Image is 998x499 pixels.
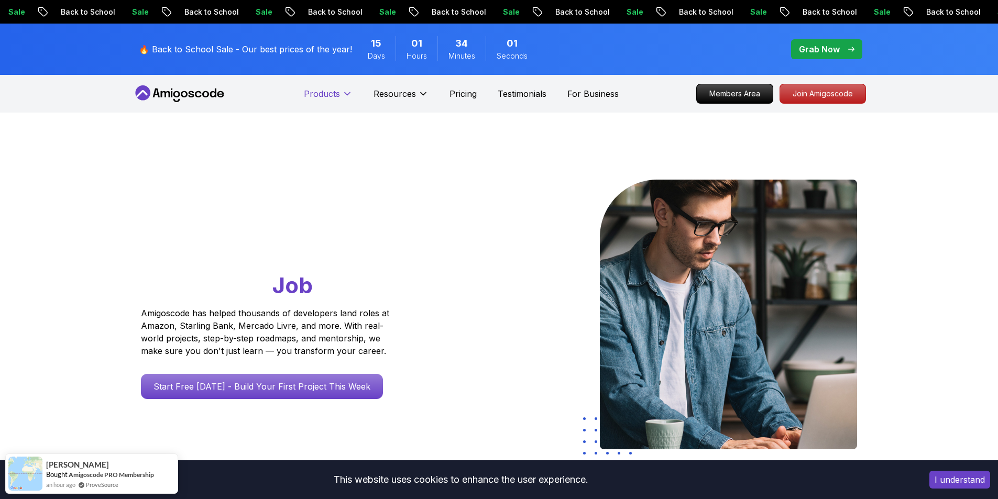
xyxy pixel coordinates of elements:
p: Members Area [697,84,773,103]
a: Amigoscode PRO Membership [69,471,154,479]
p: Back to School [294,7,365,17]
p: Sale [365,7,399,17]
h1: Go From Learning to Hired: Master Java, Spring Boot & Cloud Skills That Get You the [141,180,430,301]
p: Back to School [665,7,736,17]
p: Grab Now [799,43,840,56]
p: Back to School [788,7,860,17]
p: Products [304,87,340,100]
span: Job [272,272,313,298]
a: For Business [567,87,619,100]
img: provesource social proof notification image [8,457,42,491]
button: Products [304,87,353,108]
span: Seconds [497,51,528,61]
p: Sale [736,7,770,17]
span: 34 Minutes [455,36,468,51]
button: Resources [374,87,429,108]
span: Days [368,51,385,61]
p: Join Amigoscode [780,84,865,103]
span: 1 Hours [411,36,422,51]
a: Pricing [449,87,477,100]
p: Back to School [541,7,612,17]
p: Amigoscode has helped thousands of developers land roles at Amazon, Starling Bank, Mercado Livre,... [141,307,392,357]
img: hero [600,180,857,449]
p: Back to School [418,7,489,17]
span: 1 Seconds [507,36,518,51]
p: Sale [489,7,522,17]
a: Join Amigoscode [780,84,866,104]
button: Accept cookies [929,471,990,489]
p: Back to School [170,7,242,17]
p: Resources [374,87,416,100]
p: Sale [612,7,646,17]
p: Sale [860,7,893,17]
span: Hours [407,51,427,61]
span: Bought [46,470,68,479]
span: [PERSON_NAME] [46,460,109,469]
a: Members Area [696,84,773,104]
p: 🔥 Back to School Sale - Our best prices of the year! [139,43,352,56]
a: Start Free [DATE] - Build Your First Project This Week [141,374,383,399]
a: ProveSource [86,481,118,488]
p: Back to School [912,7,983,17]
span: Minutes [448,51,475,61]
div: This website uses cookies to enhance the user experience. [8,468,914,491]
p: Back to School [47,7,118,17]
a: Testimonials [498,87,546,100]
p: Sale [242,7,275,17]
p: Sale [118,7,151,17]
span: an hour ago [46,480,75,489]
span: 15 Days [371,36,381,51]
